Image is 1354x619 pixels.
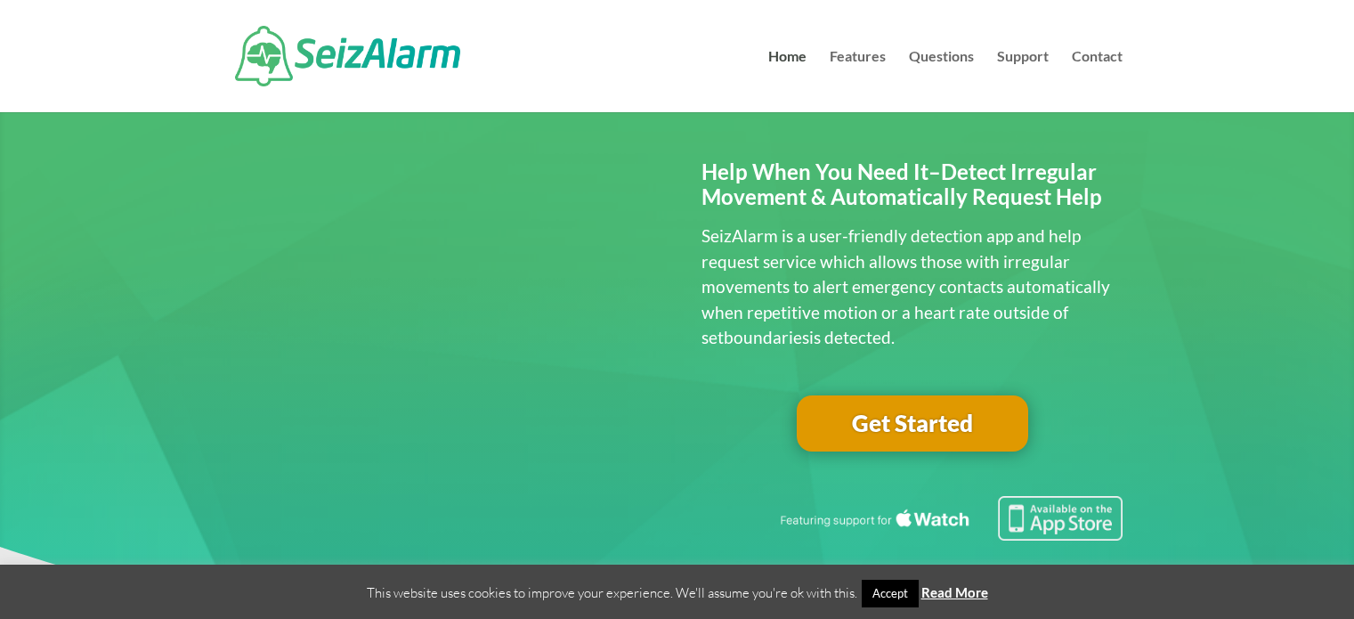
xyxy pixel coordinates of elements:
[1196,550,1334,599] iframe: Help widget launcher
[235,26,460,86] img: SeizAlarm
[777,496,1123,541] img: Seizure detection available in the Apple App Store.
[367,584,988,601] span: This website uses cookies to improve your experience. We'll assume you're ok with this.
[909,50,974,112] a: Questions
[724,327,809,347] span: boundaries
[1072,50,1123,112] a: Contact
[997,50,1049,112] a: Support
[921,584,988,600] a: Read More
[768,50,807,112] a: Home
[797,395,1028,452] a: Get Started
[777,524,1123,544] a: Featuring seizure detection support for the Apple Watch
[830,50,886,112] a: Features
[701,224,1123,351] p: SeizAlarm is a user-friendly detection app and help request service which allows those with irreg...
[701,159,1123,220] h2: Help When You Need It–Detect Irregular Movement & Automatically Request Help
[862,580,919,607] a: Accept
